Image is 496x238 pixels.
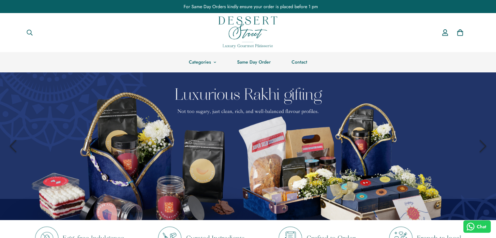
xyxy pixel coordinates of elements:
a: 0 [453,25,468,40]
span: Chat [477,223,486,230]
img: Dessert Street [218,16,277,48]
a: Account [438,23,453,42]
button: Chat [463,220,491,233]
button: Search [21,25,38,40]
button: Next [470,133,496,159]
a: Same Day Order [227,52,281,72]
a: Categories [178,52,227,72]
a: Contact [281,52,318,72]
a: Dessert Street [218,13,277,52]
